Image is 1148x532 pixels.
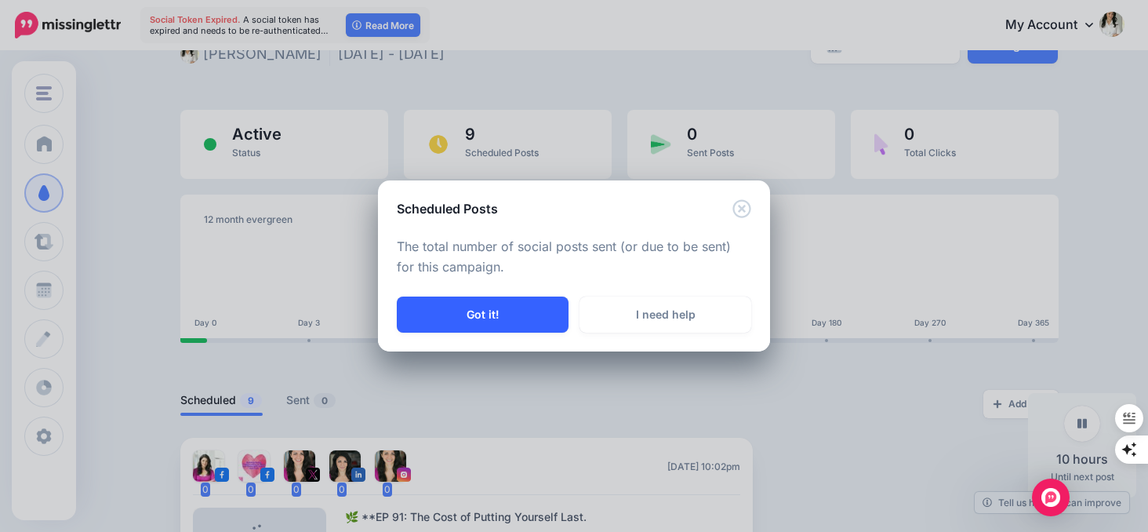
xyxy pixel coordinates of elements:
[397,199,498,218] h5: Scheduled Posts
[1032,479,1070,516] div: Open Intercom Messenger
[579,297,751,333] a: I need help
[397,297,569,333] button: Got it!
[732,199,751,219] button: Close
[397,237,751,278] p: The total number of social posts sent (or due to be sent) for this campaign.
